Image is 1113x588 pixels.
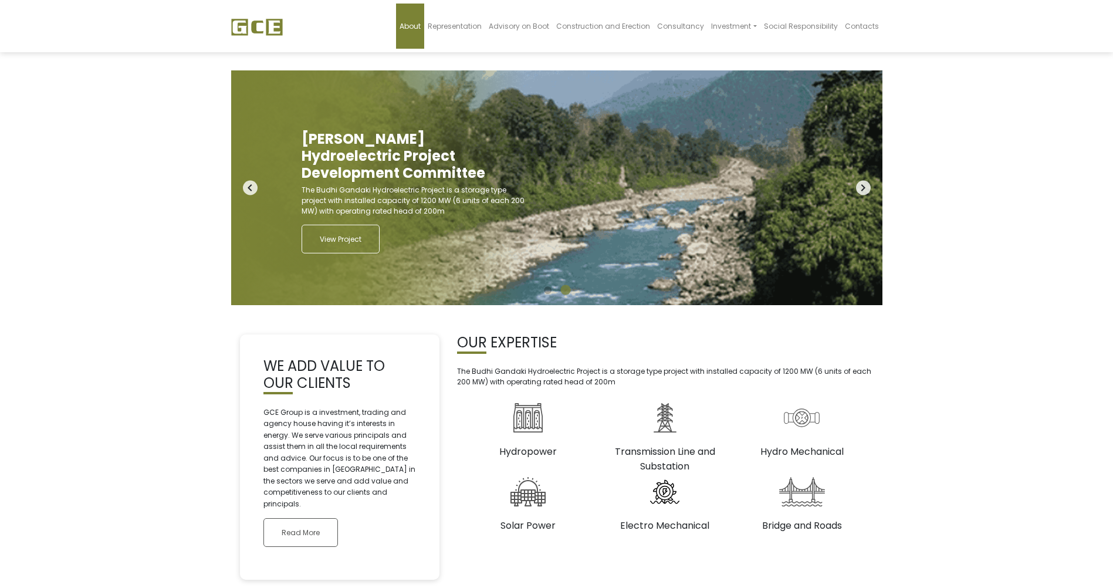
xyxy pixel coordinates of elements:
[424,4,485,49] a: Representation
[396,4,424,49] a: About
[764,21,838,31] span: Social Responsibility
[263,358,416,392] h2: WE ADD VALUE TO OUR CLIENTS
[457,334,874,352] h2: OUR EXPERTISE
[302,185,525,217] p: The Budhi Gandaki Hydroelectric Project is a storage type project with installed capacity of 1200...
[742,518,861,533] h3: Bridge and Roads
[708,4,760,49] a: Investment
[243,181,258,195] i: navigate_before
[556,21,650,31] span: Construction and Erection
[542,285,554,296] button: 1 of 2
[845,21,879,31] span: Contacts
[400,21,421,31] span: About
[654,4,708,49] a: Consultancy
[560,285,571,296] button: 2 of 2
[485,4,553,49] a: Advisory on Boot
[760,4,841,49] a: Social Responsibility
[263,407,416,510] p: GCE Group is a investment, trading and agency house having it’s interests in energy. We serve var...
[469,444,588,459] h3: Hydropower
[489,21,549,31] span: Advisory on Boot
[457,366,874,387] p: The Budhi Gandaki Hydroelectric Project is a storage type project with installed capacity of 1200...
[428,21,482,31] span: Representation
[553,4,654,49] a: Construction and Erection
[742,444,861,459] h3: Hydro Mechanical
[263,518,338,547] a: Read More
[302,131,525,181] h2: [PERSON_NAME] Hydroelectric Project Development Committee
[841,4,882,49] a: Contacts
[605,444,725,474] h3: Transmission Line and Substation
[711,21,751,31] span: Investment
[856,181,871,195] i: navigate_next
[657,21,704,31] span: Consultancy
[469,518,588,533] h3: Solar Power
[302,225,380,254] a: View Project
[605,518,725,533] h3: Electro Mechanical
[231,18,283,36] img: GCE Group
